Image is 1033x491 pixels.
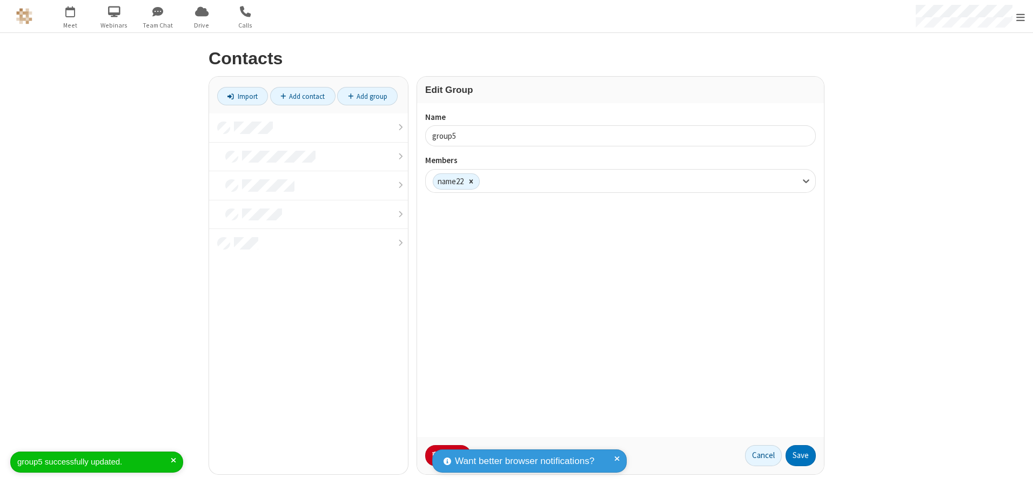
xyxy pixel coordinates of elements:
a: Add contact [270,87,336,105]
div: name22 [433,174,464,190]
input: Name [425,125,816,146]
a: Cancel [745,445,782,467]
span: Drive [182,21,222,30]
span: Meet [50,21,91,30]
a: Add group [337,87,398,105]
h3: Edit Group [425,85,816,95]
span: Team Chat [138,21,178,30]
button: Delete [425,445,471,467]
label: Members [425,154,816,167]
span: Want better browser notifications? [455,454,594,468]
span: Calls [225,21,266,30]
span: Webinars [94,21,135,30]
h2: Contacts [209,49,824,68]
button: Save [786,445,816,467]
label: Name [425,111,816,124]
img: QA Selenium DO NOT DELETE OR CHANGE [16,8,32,24]
a: Import [217,87,268,105]
div: group5 successfully updated. [17,456,171,468]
